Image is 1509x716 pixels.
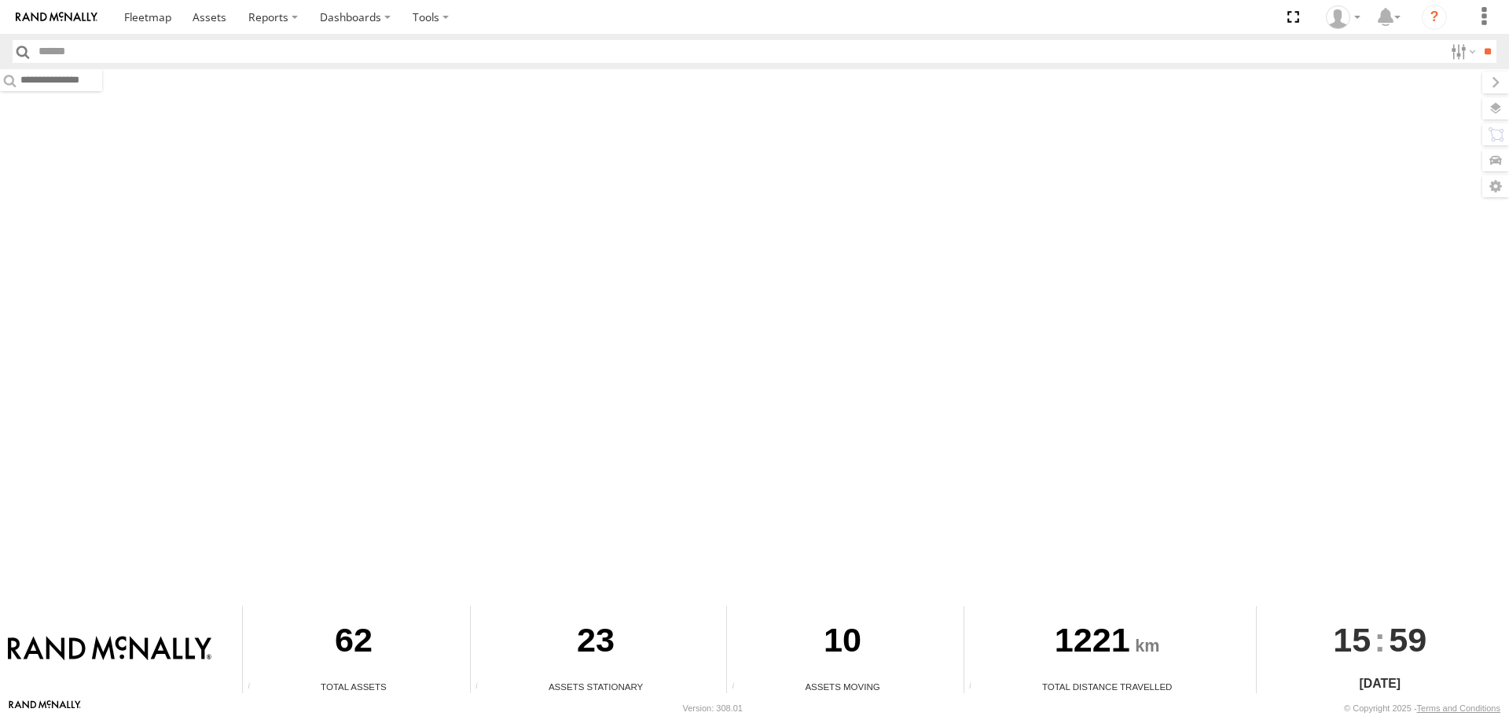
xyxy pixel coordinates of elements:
div: Total Assets [243,680,464,693]
div: © Copyright 2025 - [1344,703,1500,713]
div: Total Distance Travelled [964,680,1250,693]
a: Visit our Website [9,700,81,716]
span: 15 [1333,606,1371,674]
img: Rand McNally [8,636,211,663]
label: Search Filter Options [1445,40,1478,63]
div: : [1257,606,1503,674]
div: Total number of Enabled Assets [243,681,266,693]
div: 62 [243,606,464,680]
div: Assets Stationary [471,680,721,693]
div: Version: 308.01 [683,703,743,713]
div: 23 [471,606,721,680]
div: Assets Moving [727,680,957,693]
div: 1221 [964,606,1250,680]
div: Total distance travelled by all assets within specified date range and applied filters [964,681,988,693]
i: ? [1422,5,1447,30]
div: [DATE] [1257,674,1503,693]
div: Total number of assets current stationary. [471,681,494,693]
div: Total number of assets current in transit. [727,681,751,693]
div: 10 [727,606,957,680]
a: Terms and Conditions [1417,703,1500,713]
label: Map Settings [1482,175,1509,197]
div: Kelsey Taylor [1320,6,1366,29]
img: rand-logo.svg [16,12,97,23]
span: 59 [1389,606,1426,674]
